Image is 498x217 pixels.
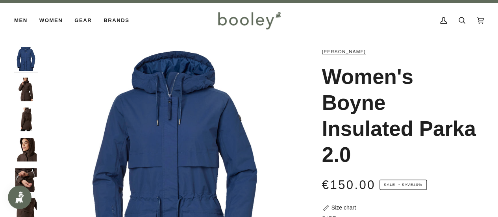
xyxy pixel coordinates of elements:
img: Helly Hansen Women's Boyne Insulated Parka 2.0 - Booley Galway [14,138,38,161]
img: Helly Hansen Women's Boyne Insulated Parka 2.0 Ocean - Booley Galway [14,47,38,71]
a: [PERSON_NAME] [322,49,366,54]
span: 40% [413,182,422,187]
span: Gear [74,17,92,24]
img: Helly Hansen Women's Boyne Insulated Parka 2.0 - Booley Galway [14,168,38,192]
span: Sale [384,182,395,187]
span: Brands [104,17,129,24]
em: • [397,182,402,187]
img: Helly Hansen Women's Boyne Insulated Parka 2.0 - Booley Galway [14,108,38,131]
span: €150.00 [322,178,376,192]
a: Brands [98,3,135,38]
img: Booley [215,9,283,32]
a: Men [14,3,33,38]
iframe: Button to open loyalty program pop-up [8,185,31,209]
div: Size chart [331,204,356,212]
a: Gear [68,3,98,38]
h1: Women's Boyne Insulated Parka 2.0 [322,64,478,168]
img: Helly Hansen Women's Boyne Insulated Parka 2.0 - Booley Galway [14,78,38,101]
span: Men [14,17,28,24]
a: Women [33,3,68,38]
span: Save [380,180,427,190]
span: Women [39,17,63,24]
